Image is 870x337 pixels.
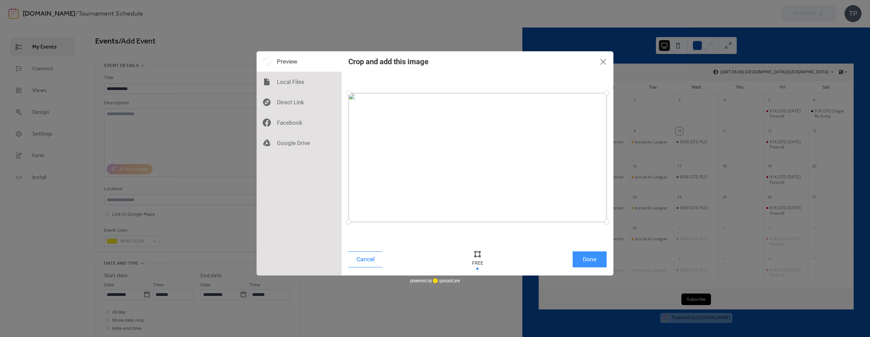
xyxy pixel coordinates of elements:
div: Direct Link [257,92,342,112]
button: Cancel [348,251,382,267]
div: powered by [410,276,460,286]
a: uploadcare [432,278,460,283]
div: Local Files [257,72,342,92]
div: Facebook [257,112,342,133]
button: Done [573,251,607,267]
button: Close [593,51,613,72]
div: Google Drive [257,133,342,153]
div: Preview [257,51,342,72]
div: Crop and add this image [348,57,429,66]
